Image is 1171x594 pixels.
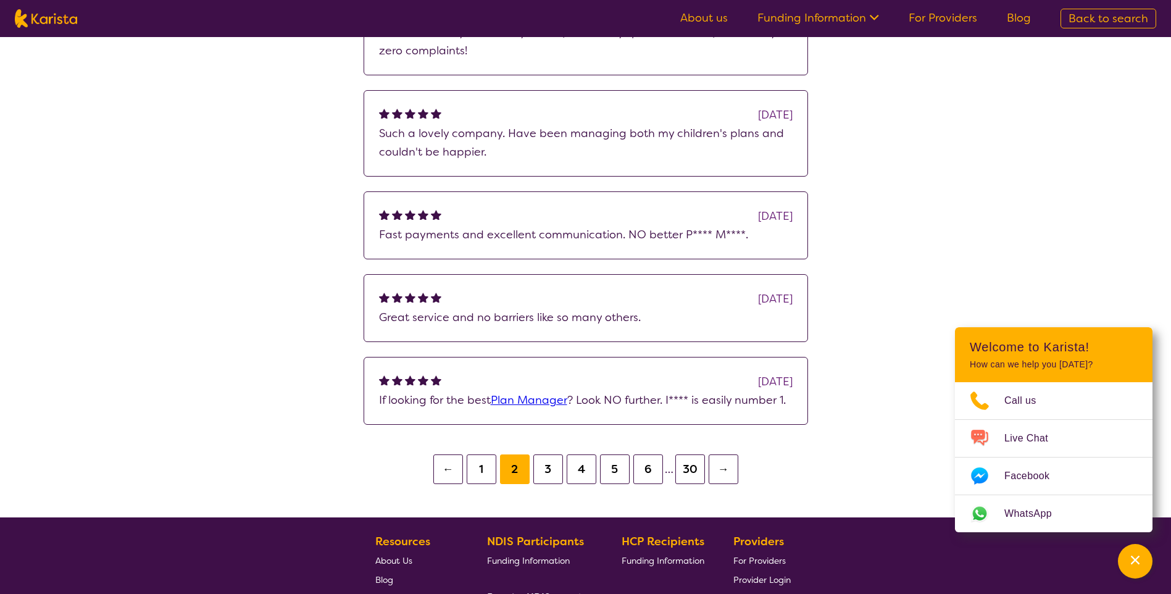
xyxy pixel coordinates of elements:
[1004,391,1051,410] span: Call us
[379,108,390,119] img: fullstar
[600,454,630,484] button: 5
[375,534,430,549] b: Resources
[405,108,415,119] img: fullstar
[1004,504,1067,523] span: WhatsApp
[379,225,793,244] p: Fast payments and excellent communication. NO better P**** M****.
[665,462,673,477] span: …
[680,10,728,25] a: About us
[758,207,793,225] div: [DATE]
[392,292,402,303] img: fullstar
[491,393,567,408] a: Plan Manager
[1004,467,1064,485] span: Facebook
[567,454,596,484] button: 4
[758,372,793,391] div: [DATE]
[622,534,704,549] b: HCP Recipients
[758,106,793,124] div: [DATE]
[431,209,441,220] img: fullstar
[1118,544,1152,579] button: Channel Menu
[405,375,415,385] img: fullstar
[500,454,530,484] button: 2
[392,375,402,385] img: fullstar
[379,375,390,385] img: fullstar
[709,454,738,484] button: →
[970,340,1138,354] h2: Welcome to Karista!
[379,209,390,220] img: fullstar
[433,454,463,484] button: ←
[633,454,663,484] button: 6
[379,391,793,409] p: If looking for the best ? Look NO further. I**** is easily number 1.
[757,10,879,25] a: Funding Information
[392,209,402,220] img: fullstar
[375,555,412,566] span: About Us
[675,454,705,484] button: 30
[379,308,793,327] p: Great service and no barriers like so many others.
[418,209,428,220] img: fullstar
[375,551,458,570] a: About Us
[379,292,390,303] img: fullstar
[622,551,704,570] a: Funding Information
[622,555,704,566] span: Funding Information
[733,570,791,589] a: Provider Login
[733,555,786,566] span: For Providers
[379,124,793,161] p: Such a lovely company. Have been managing both my children's plans and couldn't be happier.
[1007,10,1031,25] a: Blog
[1061,9,1156,28] a: Back to search
[733,534,784,549] b: Providers
[733,574,791,585] span: Provider Login
[758,290,793,308] div: [DATE]
[418,375,428,385] img: fullstar
[955,327,1152,532] div: Channel Menu
[487,534,584,549] b: NDIS Participants
[375,574,393,585] span: Blog
[955,382,1152,532] ul: Choose channel
[431,375,441,385] img: fullstar
[375,570,458,589] a: Blog
[467,454,496,484] button: 1
[955,495,1152,532] a: Web link opens in a new tab.
[487,555,570,566] span: Funding Information
[909,10,977,25] a: For Providers
[15,9,77,28] img: Karista logo
[487,551,593,570] a: Funding Information
[733,551,791,570] a: For Providers
[431,292,441,303] img: fullstar
[533,454,563,484] button: 3
[405,209,415,220] img: fullstar
[431,108,441,119] img: fullstar
[405,292,415,303] img: fullstar
[392,108,402,119] img: fullstar
[970,359,1138,370] p: How can we help you [DATE]?
[1004,429,1063,448] span: Live Chat
[418,108,428,119] img: fullstar
[418,292,428,303] img: fullstar
[1069,11,1148,26] span: Back to search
